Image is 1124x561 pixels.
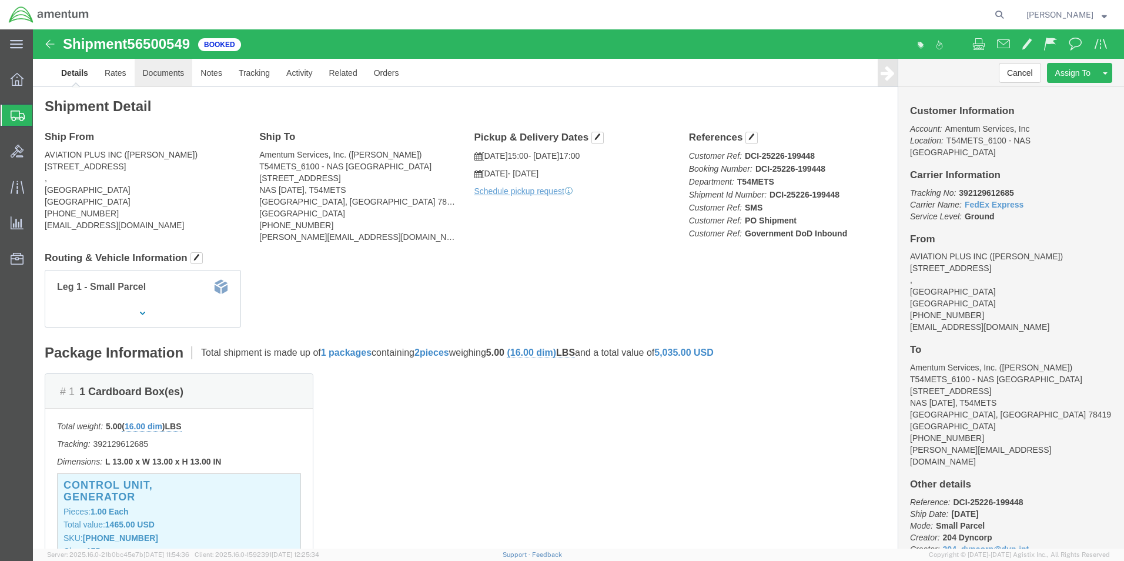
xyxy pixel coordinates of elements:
[532,551,562,558] a: Feedback
[929,550,1110,560] span: Copyright © [DATE]-[DATE] Agistix Inc., All Rights Reserved
[1026,8,1108,22] button: [PERSON_NAME]
[503,551,532,558] a: Support
[143,551,189,558] span: [DATE] 11:54:36
[47,551,189,558] span: Server: 2025.16.0-21b0bc45e7b
[1026,8,1093,21] span: Joel Salinas
[272,551,319,558] span: [DATE] 12:25:34
[195,551,319,558] span: Client: 2025.16.0-1592391
[8,6,89,24] img: logo
[33,29,1124,549] iframe: FS Legacy Container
